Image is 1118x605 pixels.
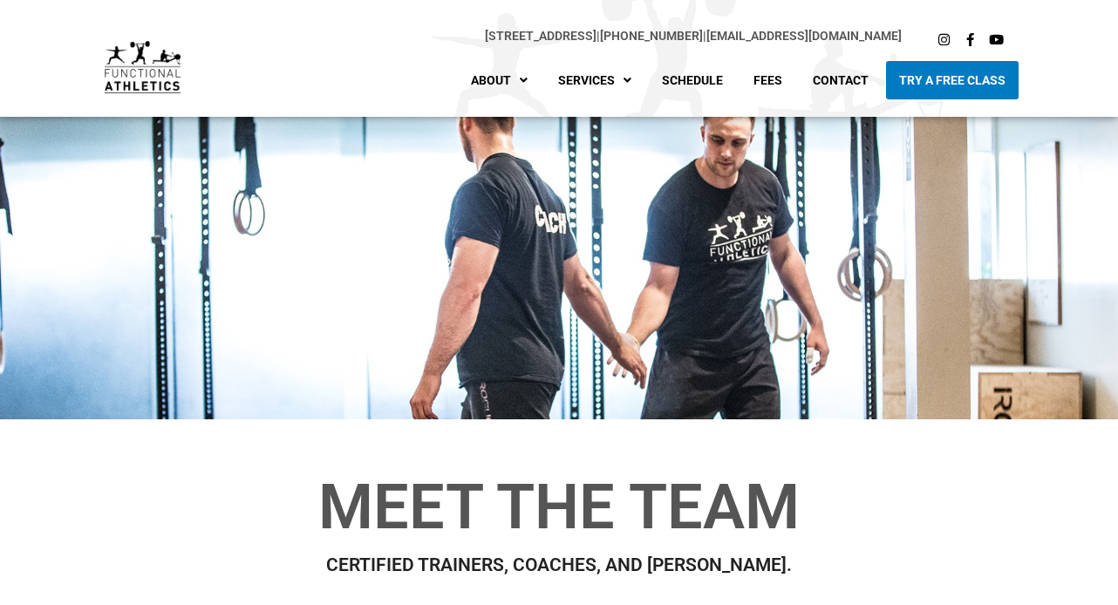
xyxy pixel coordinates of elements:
[545,61,644,99] a: Services
[886,61,1019,99] a: Try A Free Class
[105,41,181,93] img: default-logo
[75,476,1043,539] h1: Meet the Team
[600,29,703,43] a: [PHONE_NUMBER]
[740,61,795,99] a: Fees
[649,61,736,99] a: Schedule
[800,61,882,99] a: Contact
[706,29,902,43] a: [EMAIL_ADDRESS][DOMAIN_NAME]
[485,29,600,43] span: |
[75,556,1043,574] h2: CERTIFIED TRAINERS, COACHES, AND [PERSON_NAME].
[485,29,596,43] a: [STREET_ADDRESS]
[458,61,541,99] a: About
[215,26,902,46] p: |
